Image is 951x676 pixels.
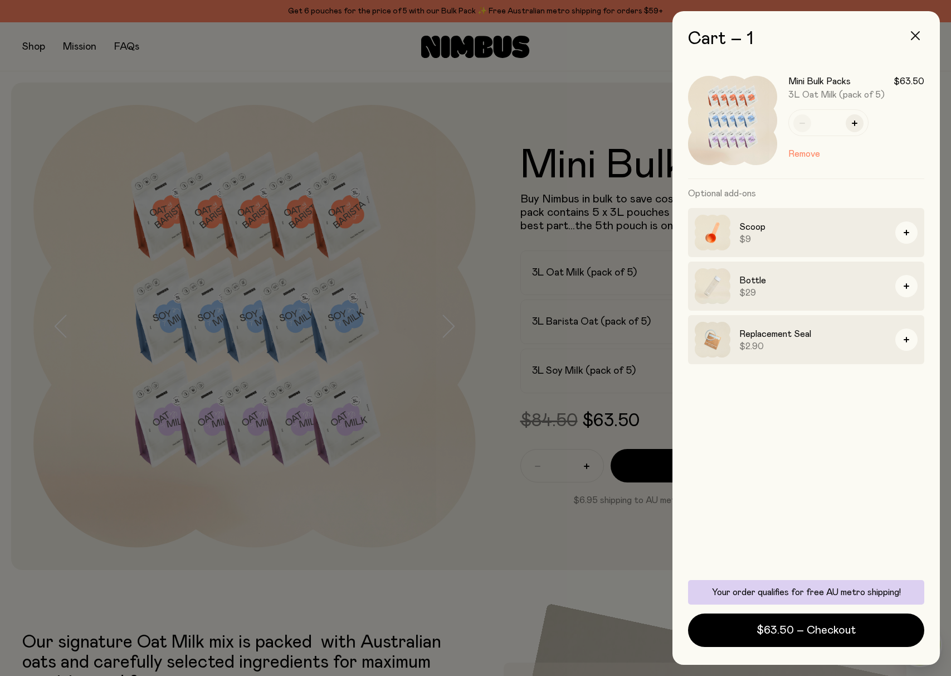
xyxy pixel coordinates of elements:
span: $63.50 [894,76,924,87]
h3: Replacement Seal [739,327,886,341]
span: $9 [739,234,886,245]
span: 3L Oat Milk (pack of 5) [788,90,885,99]
h3: Bottle [739,274,886,287]
h3: Optional add-ons [688,179,924,208]
span: $63.50 – Checkout [757,622,856,638]
span: $2.90 [739,341,886,352]
h2: Cart – 1 [688,29,924,49]
span: $29 [739,287,886,298]
h3: Scoop [739,220,886,234]
button: $63.50 – Checkout [688,614,924,647]
button: Remove [788,147,820,161]
h3: Mini Bulk Packs [788,76,851,87]
p: Your order qualifies for free AU metro shipping! [695,587,918,598]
